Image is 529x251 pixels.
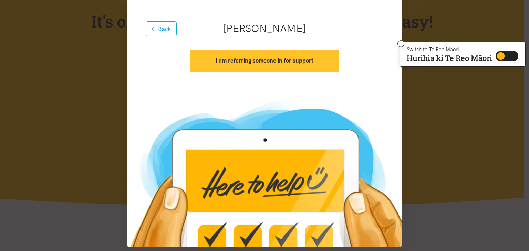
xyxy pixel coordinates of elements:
[190,50,339,72] button: I am referring someone in for support
[407,55,492,61] p: Hurihia ki Te Reo Māori
[407,47,492,52] p: Switch to Te Reo Māori
[216,57,313,64] strong: I am referring someone in for support
[146,21,177,36] button: Back
[149,21,380,36] h2: [PERSON_NAME]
